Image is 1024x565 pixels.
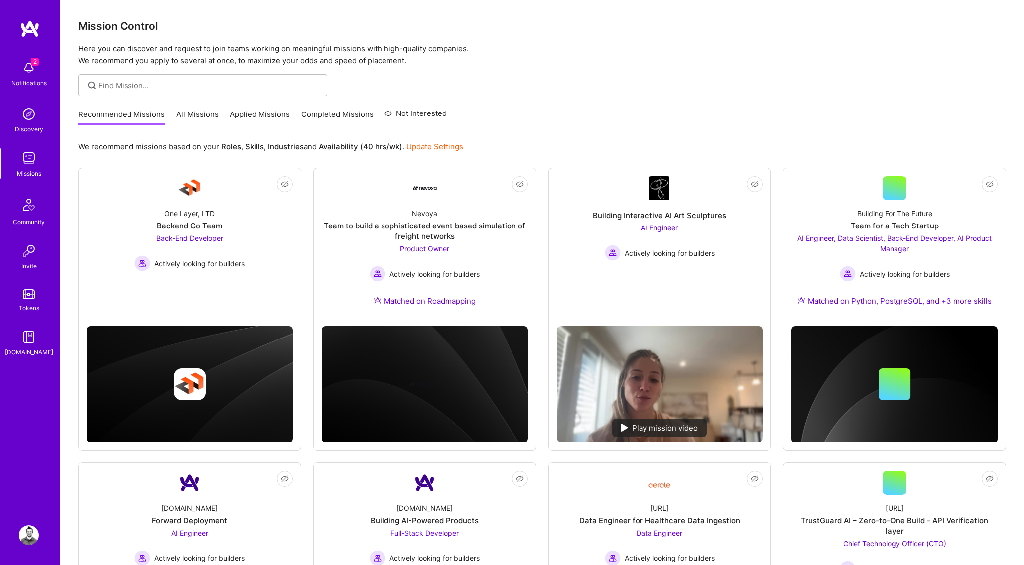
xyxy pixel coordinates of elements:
img: Company Logo [647,475,671,491]
img: cover [791,326,998,443]
img: Ateam Purple Icon [374,296,382,304]
span: Back-End Developer [156,234,223,242]
b: Industries [268,142,304,151]
img: Actively looking for builders [370,266,385,282]
img: bell [19,58,39,78]
img: Company Logo [413,186,437,190]
div: Notifications [11,78,47,88]
span: 2 [31,58,39,66]
div: Invite [21,261,37,271]
div: [URL] [886,503,904,513]
img: Company Logo [413,471,437,495]
img: Company logo [409,368,441,400]
i: icon EyeClosed [986,180,994,188]
div: Data Engineer for Healthcare Data Ingestion [579,515,740,526]
img: Company Logo [178,176,202,200]
a: Completed Missions [301,109,374,125]
a: Recommended Missions [78,109,165,125]
img: Community [17,193,41,217]
a: Applied Missions [230,109,290,125]
div: Discovery [15,124,43,134]
div: Building Interactive AI Art Sculptures [593,210,726,221]
a: Update Settings [406,142,463,151]
div: Backend Go Team [157,221,222,231]
h3: Mission Control [78,20,1006,32]
div: [DOMAIN_NAME] [396,503,453,513]
span: Actively looking for builders [625,248,715,258]
img: Company Logo [178,471,202,495]
a: Building For The FutureTeam for a Tech StartupAI Engineer, Data Scientist, Back-End Developer, AI... [791,176,998,318]
p: Here you can discover and request to join teams working on meaningful missions with high-quality ... [78,43,1006,67]
span: AI Engineer, Data Scientist, Back-End Developer, AI Product Manager [797,234,992,253]
a: All Missions [176,109,219,125]
div: Matched on Roadmapping [374,296,476,306]
input: Find Mission... [98,80,320,91]
b: Skills [245,142,264,151]
span: Full-Stack Developer [390,529,459,537]
i: icon EyeClosed [751,475,759,483]
div: Missions [17,168,41,179]
span: Actively looking for builders [625,553,715,563]
span: AI Engineer [641,224,678,232]
span: Actively looking for builders [154,553,245,563]
div: [URL] [650,503,669,513]
img: logo [20,20,40,38]
b: Roles [221,142,241,151]
span: Actively looking for builders [389,269,480,279]
a: Company LogoNevoyaTeam to build a sophisticated event based simulation of freight networksProduct... [322,176,528,318]
img: guide book [19,327,39,347]
img: teamwork [19,148,39,168]
div: One Layer, LTD [164,208,215,219]
img: cover [87,326,293,443]
img: Actively looking for builders [134,255,150,271]
span: AI Engineer [171,529,208,537]
div: Team for a Tech Startup [851,221,939,231]
img: Invite [19,241,39,261]
i: icon EyeClosed [986,475,994,483]
span: Product Owner [400,244,449,253]
span: Data Engineer [637,529,682,537]
p: We recommend missions based on your , , and . [78,141,463,152]
div: Community [13,217,45,227]
a: Company LogoBuilding Interactive AI Art SculpturesAI Engineer Actively looking for buildersActive... [557,176,763,318]
div: Building AI-Powered Products [371,515,479,526]
div: Nevoya [412,208,437,219]
a: User Avatar [16,525,41,545]
img: Actively looking for builders [605,245,621,261]
span: Actively looking for builders [389,553,480,563]
img: Actively looking for builders [840,266,856,282]
a: Not Interested [384,108,447,125]
div: [DOMAIN_NAME] [161,503,218,513]
img: play [621,424,628,432]
i: icon EyeClosed [751,180,759,188]
i: icon EyeClosed [281,475,289,483]
i: icon EyeClosed [281,180,289,188]
div: Tokens [19,303,39,313]
div: Building For The Future [857,208,932,219]
i: icon EyeClosed [516,180,524,188]
div: [DOMAIN_NAME] [5,347,53,357]
i: icon EyeClosed [516,475,524,483]
div: TrustGuard AI – Zero-to-One Build - API Verification layer [791,515,998,536]
span: Chief Technology Officer (CTO) [843,539,946,548]
img: Company logo [174,368,206,400]
img: User Avatar [19,525,39,545]
b: Availability (40 hrs/wk) [319,142,402,151]
span: Actively looking for builders [154,258,245,269]
div: Matched on Python, PostgreSQL, and +3 more skills [797,296,992,306]
img: Company Logo [649,176,669,200]
img: cover [322,326,528,443]
div: Play mission video [612,419,707,437]
span: Actively looking for builders [860,269,950,279]
i: icon SearchGrey [86,80,98,91]
img: No Mission [557,326,763,442]
div: Forward Deployment [152,515,227,526]
div: Team to build a sophisticated event based simulation of freight networks [322,221,528,241]
a: Company LogoOne Layer, LTDBackend Go TeamBack-End Developer Actively looking for buildersActively... [87,176,293,305]
img: tokens [23,289,35,299]
img: Ateam Purple Icon [797,296,805,304]
img: discovery [19,104,39,124]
